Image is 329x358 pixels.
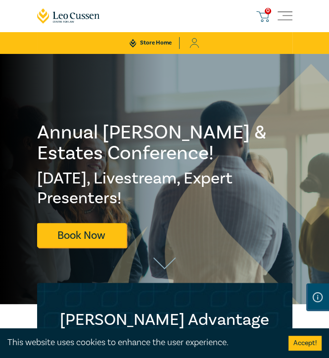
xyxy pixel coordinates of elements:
[278,9,292,24] button: Toggle navigation
[7,336,274,349] div: This website uses cookies to enhance the user experience.
[37,223,126,247] a: Book Now
[265,8,271,14] span: 0
[122,37,179,49] a: Store Home
[288,336,322,351] button: Accept cookies
[313,292,323,302] img: Information Icon
[37,122,292,164] h1: Annual [PERSON_NAME] & Estates Conference!
[37,169,292,208] h2: [DATE], Livestream, Expert Presenters!
[57,310,273,330] h2: [PERSON_NAME] Advantage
